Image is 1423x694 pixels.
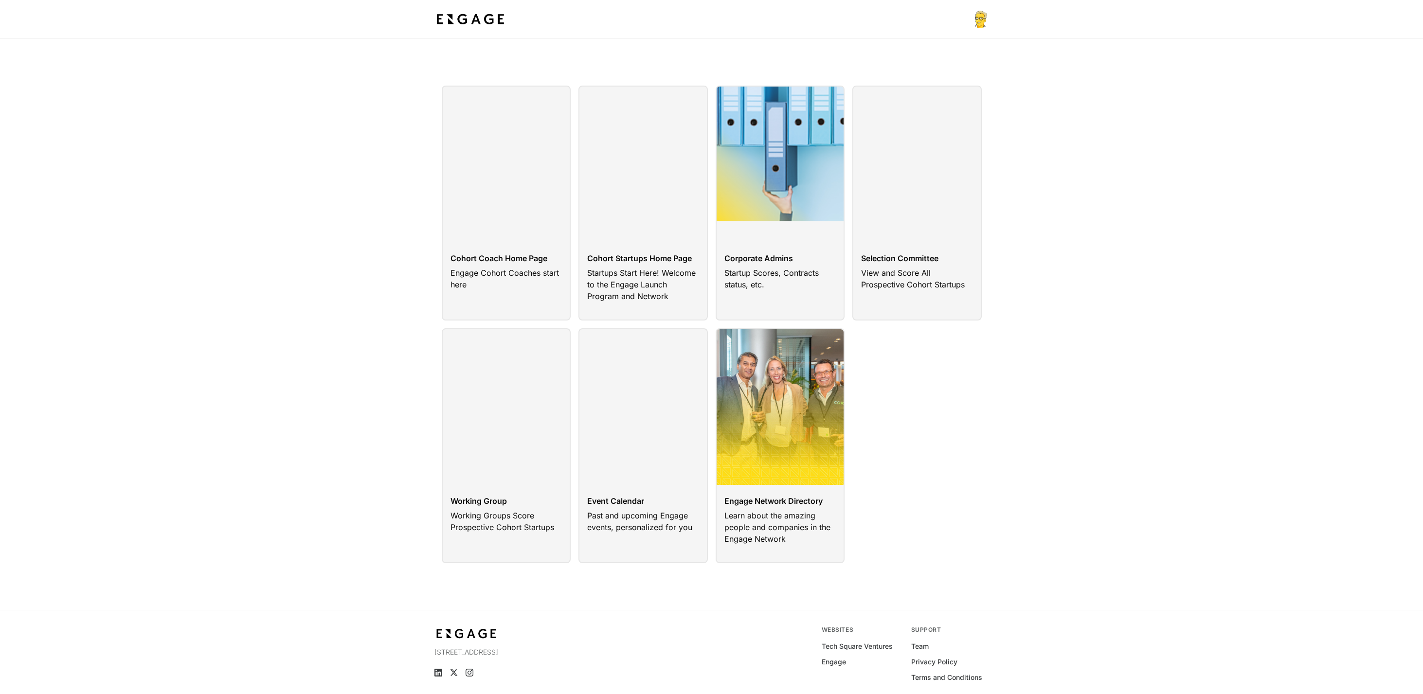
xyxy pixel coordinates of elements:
[822,641,893,651] a: Tech Square Ventures
[822,626,900,634] div: Websites
[911,626,989,634] div: Support
[434,669,442,676] a: LinkedIn
[911,641,929,651] a: Team
[450,669,458,676] a: X (Twitter)
[434,669,603,676] ul: Social media
[972,11,989,28] button: Open profile menu
[911,657,957,667] a: Privacy Policy
[434,647,603,657] p: [STREET_ADDRESS]
[434,626,499,641] img: bdf1fb74-1727-4ba0-a5bd-bc74ae9fc70b.jpeg
[822,657,846,667] a: Engage
[434,11,506,28] img: bdf1fb74-1727-4ba0-a5bd-bc74ae9fc70b.jpeg
[972,11,989,28] img: Profile picture of Bill Nussey
[911,673,982,682] a: Terms and Conditions
[466,669,473,676] a: Instagram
